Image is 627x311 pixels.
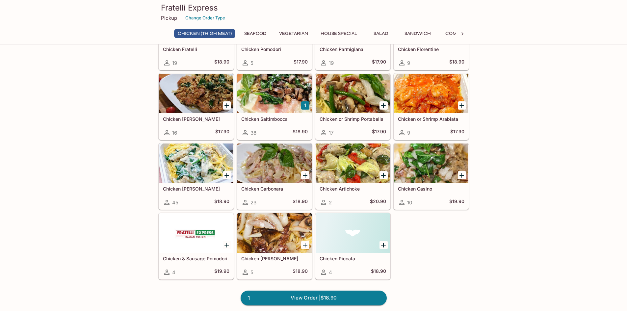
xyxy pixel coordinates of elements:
h5: $17.90 [294,59,308,67]
span: 9 [407,60,410,66]
span: 4 [329,269,332,275]
h5: $17.90 [450,129,464,137]
h5: Chicken or Shrimp Portabella [320,116,386,122]
h5: Chicken Saltimbocca [241,116,308,122]
div: Chicken Artichoke [316,143,390,183]
button: Add Chicken Alfredo [223,171,231,179]
div: Chicken Carbonara [237,143,312,183]
button: House Special [317,29,361,38]
h5: Chicken [PERSON_NAME] [163,116,229,122]
h5: $18.90 [214,198,229,206]
div: Chicken or Shrimp Portabella [316,74,390,113]
h5: $18.90 [293,198,308,206]
a: 1View Order |$18.90 [241,291,387,305]
button: Add Chicken Artichoke [379,171,388,179]
h5: Chicken & Sausage Pomodori [163,256,229,261]
button: Chicken (Thigh Meat) [174,29,235,38]
p: Pickup [161,15,177,21]
button: Add Chicken Casino [458,171,466,179]
a: Chicken or Shrimp Arabiata9$17.90 [394,73,469,140]
button: Add Chicken Basilio [223,101,231,110]
span: 38 [250,130,256,136]
a: Chicken [PERSON_NAME]45$18.90 [159,143,234,210]
h5: $18.90 [214,59,229,67]
a: Chicken or Shrimp Portabella17$17.90 [315,73,390,140]
h5: $17.90 [215,129,229,137]
span: 5 [250,60,253,66]
a: Chicken Saltimbocca38$18.90 [237,73,312,140]
span: 9 [407,130,410,136]
h5: Chicken or Shrimp Arabiata [398,116,464,122]
button: Add Chicken Carbonara [301,171,309,179]
button: Seafood [241,29,270,38]
a: Chicken Artichoke2$20.90 [315,143,390,210]
button: Sandwich [401,29,434,38]
button: Salad [366,29,396,38]
span: 23 [250,199,256,206]
span: 2 [329,199,332,206]
h5: Chicken Pomodori [241,46,308,52]
h5: Chicken [PERSON_NAME] [241,256,308,261]
h5: $20.90 [370,198,386,206]
a: Chicken Casino10$19.90 [394,143,469,210]
span: 45 [172,199,178,206]
h5: Chicken Piccata [320,256,386,261]
a: Chicken & Sausage Pomodori4$19.90 [159,213,234,279]
div: Chicken Basilio [159,74,233,113]
span: 19 [172,60,177,66]
a: Chicken [PERSON_NAME]5$18.90 [237,213,312,279]
button: Add Chicken or Shrimp Arabiata [458,101,466,110]
span: 17 [329,130,333,136]
button: Combo [440,29,469,38]
span: 10 [407,199,412,206]
h5: $18.90 [293,129,308,137]
h5: $19.90 [214,268,229,276]
span: 19 [329,60,334,66]
h5: Chicken Florentine [398,46,464,52]
button: Add Chicken or Shrimp Portabella [379,101,388,110]
h5: Chicken [PERSON_NAME] [163,186,229,192]
div: Chicken Piccata [316,213,390,253]
span: 1 [244,294,254,303]
button: Add Chicken & Sausage Pomodori [223,241,231,249]
h5: Chicken Parmigiana [320,46,386,52]
div: Chicken Bruno [237,213,312,253]
h5: $19.90 [449,198,464,206]
h5: Chicken Casino [398,186,464,192]
h5: $17.90 [372,129,386,137]
h5: Chicken Carbonara [241,186,308,192]
h5: $18.90 [449,59,464,67]
button: Add Chicken Bruno [301,241,309,249]
button: Add Chicken Saltimbocca [301,101,309,110]
button: Change Order Type [182,13,228,23]
div: Chicken Alfredo [159,143,233,183]
div: Chicken & Sausage Pomodori [159,213,233,253]
h5: $18.90 [371,268,386,276]
span: 16 [172,130,177,136]
h5: Chicken Fratelli [163,46,229,52]
a: Chicken Piccata4$18.90 [315,213,390,279]
h5: Chicken Artichoke [320,186,386,192]
div: Chicken Saltimbocca [237,74,312,113]
div: Chicken Casino [394,143,468,183]
a: Chicken Carbonara23$18.90 [237,143,312,210]
div: Chicken or Shrimp Arabiata [394,74,468,113]
h5: $18.90 [293,268,308,276]
button: Vegetarian [275,29,312,38]
span: 5 [250,269,253,275]
h3: Fratelli Express [161,3,466,13]
h5: $17.90 [372,59,386,67]
a: Chicken [PERSON_NAME]16$17.90 [159,73,234,140]
span: 4 [172,269,175,275]
button: Add Chicken Piccata [379,241,388,249]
